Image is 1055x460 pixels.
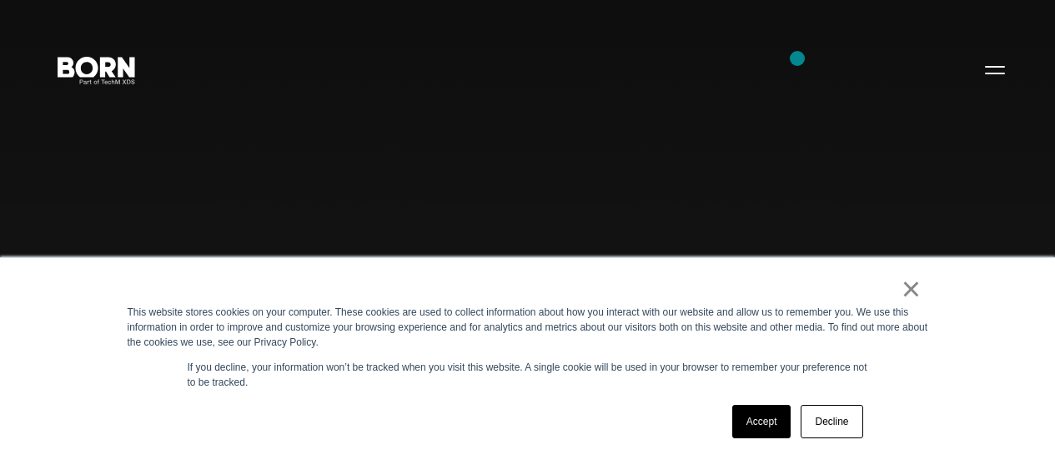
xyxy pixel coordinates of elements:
[128,305,928,350] div: This website stores cookies on your computer. These cookies are used to collect information about...
[188,360,868,390] p: If you decline, your information won’t be tracked when you visit this website. A single cookie wi...
[975,52,1015,87] button: Open
[732,405,791,438] a: Accept
[902,281,922,296] a: ×
[801,405,862,438] a: Decline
